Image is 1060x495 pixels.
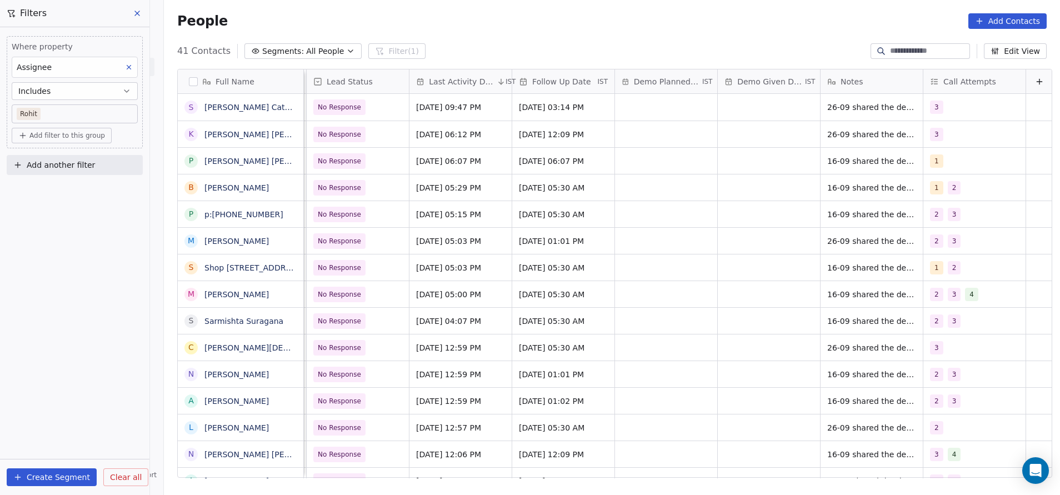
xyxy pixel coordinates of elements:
[948,448,961,461] span: 4
[948,314,961,328] span: 3
[1022,457,1049,484] div: Open Intercom Messenger
[416,289,505,300] span: [DATE] 05:00 PM
[805,77,816,86] span: IST
[984,43,1047,59] button: Edit View
[948,234,961,248] span: 3
[827,262,916,273] span: 16-09 shared the details on whatsapp
[189,262,194,273] div: S
[429,76,494,87] span: Last Activity Date
[204,343,357,352] a: [PERSON_NAME][DEMOGRAPHIC_DATA]
[827,156,916,167] span: 16-09 shared the details on whatsapp
[416,129,505,140] span: [DATE] 06:12 PM
[827,129,916,140] span: 26-09 shared the details on whatsapp
[204,130,336,139] a: [PERSON_NAME] [PERSON_NAME]
[930,314,943,328] span: 2
[204,290,269,299] a: [PERSON_NAME]
[318,102,361,113] span: No Response
[204,423,269,432] a: [PERSON_NAME]
[189,422,193,433] div: L
[189,208,193,220] div: p
[827,396,916,407] span: 16-09 shared the details on whatsapp
[416,342,505,353] span: [DATE] 12:59 PM
[318,342,361,353] span: No Response
[327,76,373,87] span: Lead Status
[177,44,231,58] span: 41 Contacts
[519,476,608,487] span: [DATE] 12:08 PM
[519,129,608,140] span: [DATE] 12:09 PM
[409,69,512,93] div: Last Activity DateIST
[948,368,961,381] span: 3
[318,422,361,433] span: No Response
[178,69,303,93] div: Full Name
[189,102,194,113] div: S
[948,474,961,488] span: 3
[204,210,283,219] a: p:[PHONE_NUMBER]
[416,209,505,220] span: [DATE] 05:15 PM
[318,449,361,460] span: No Response
[318,262,361,273] span: No Response
[318,396,361,407] span: No Response
[189,155,193,167] div: P
[204,237,269,246] a: [PERSON_NAME]
[188,395,194,407] div: A
[307,69,409,93] div: Lead Status
[930,288,943,301] span: 2
[188,368,194,380] div: N
[416,396,505,407] span: [DATE] 12:59 PM
[188,182,194,193] div: B
[923,69,1026,93] div: Call Attempts
[519,156,608,167] span: [DATE] 06:07 PM
[318,476,361,487] span: No Response
[204,317,283,326] a: Sarmishta Suragana
[204,263,626,272] a: Shop [STREET_ADDRESS], Beside [PERSON_NAME][GEOGRAPHIC_DATA], Bogulakunta, Hanuman Tekdi Abids
[532,76,591,87] span: Follow Up Date
[968,13,1047,29] button: Add Contacts
[948,208,961,221] span: 3
[204,397,269,406] a: [PERSON_NAME]
[188,448,194,460] div: N
[827,449,916,460] span: 16-09 shared the details on whatsapp
[930,474,943,488] span: 2
[718,69,820,93] div: Demo Given DateIST
[306,46,344,57] span: All People
[416,369,505,380] span: [DATE] 12:59 PM
[204,103,304,112] a: [PERSON_NAME] Caterers
[827,316,916,327] span: 16-09 shared the details on whatsapp
[930,128,943,141] span: 3
[841,76,863,87] span: Notes
[519,289,608,300] span: [DATE] 05:30 AM
[519,449,608,460] span: [DATE] 12:09 PM
[827,342,916,353] span: 26-09 shared the details on whatsapp
[416,476,505,487] span: [DATE] 12:06 PM
[416,316,505,327] span: [DATE] 04:07 PM
[948,394,961,408] span: 3
[318,156,361,167] span: No Response
[930,421,943,434] span: 2
[416,182,505,193] span: [DATE] 05:29 PM
[519,262,608,273] span: [DATE] 05:30 AM
[416,102,505,113] span: [DATE] 09:47 PM
[827,236,916,247] span: 26-09 shared the details on whatsapp
[827,209,916,220] span: 16-09 shared the details on whatsapp
[204,370,269,379] a: [PERSON_NAME]
[827,289,916,300] span: 16-09 shared the details on whatsapp
[930,101,943,114] span: 3
[930,394,943,408] span: 2
[930,341,943,354] span: 3
[318,316,361,327] span: No Response
[262,46,304,57] span: Segments:
[416,449,505,460] span: [DATE] 12:06 PM
[943,76,996,87] span: Call Attempts
[204,183,269,192] a: [PERSON_NAME]
[318,129,361,140] span: No Response
[416,156,505,167] span: [DATE] 06:07 PM
[506,77,516,86] span: IST
[930,448,943,461] span: 3
[519,236,608,247] span: [DATE] 01:01 PM
[178,94,304,478] div: grid
[188,235,194,247] div: M
[702,77,713,86] span: IST
[368,43,426,59] button: Filter(1)
[416,262,505,273] span: [DATE] 05:03 PM
[821,69,923,93] div: Notes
